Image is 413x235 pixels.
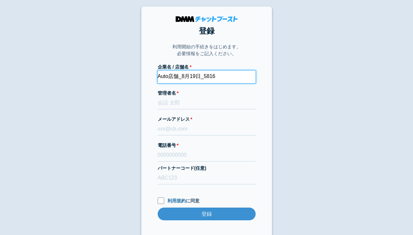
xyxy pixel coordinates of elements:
[158,197,256,204] label: に同意
[158,64,256,70] label: 企業名 / 店舗名
[158,97,256,109] input: 会話 太郎
[158,90,256,97] label: 管理者名
[158,70,256,83] input: 株式会社チャットブースト
[158,197,164,204] input: 利用規約に同意
[176,16,238,22] img: DMMチャットブースト
[167,198,186,203] a: 利用規約
[158,208,256,220] input: 登録
[158,123,256,135] input: xxx@cb.com
[158,116,256,123] label: メールアドレス
[158,165,256,172] label: パートナーコード(任意)
[158,172,256,184] input: ABC123
[158,149,256,162] input: 0000000000
[158,142,256,149] label: 電話番号
[172,43,241,57] p: 利用開始の手続きをはじめます。 必要情報をご記入ください。
[158,25,256,37] h1: 登録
